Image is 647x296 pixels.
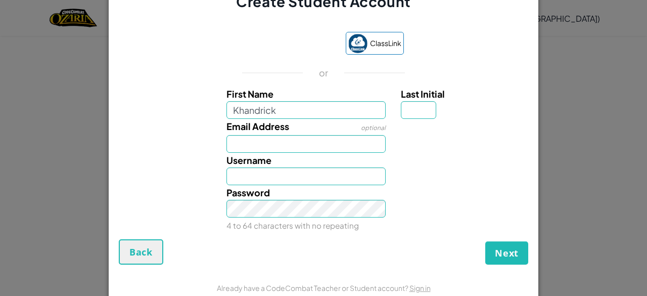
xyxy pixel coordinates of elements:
p: or [319,67,329,79]
span: Back [129,246,153,258]
span: optional [361,124,386,132]
small: 4 to 64 characters with no repeating [226,221,359,230]
iframe: Sign in with Google Button [238,33,341,55]
span: Email Address [226,120,289,132]
button: Back [119,239,163,265]
img: classlink-logo-small.png [348,34,367,53]
span: Next [495,247,519,259]
span: First Name [226,88,273,100]
button: Next [485,241,528,265]
span: Username [226,154,271,166]
span: Password [226,187,270,198]
span: Last Initial [401,88,445,100]
a: Sign in [409,283,431,292]
span: ClassLink [370,36,401,51]
span: Already have a CodeCombat Teacher or Student account? [217,283,409,292]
